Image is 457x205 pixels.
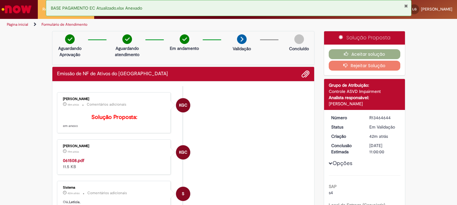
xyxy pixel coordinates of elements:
time: 30/08/2025 09:26:23 [68,150,79,154]
img: check-circle-green.png [122,34,132,44]
small: Comentários adicionais [87,102,126,107]
div: Em Validação [369,124,398,130]
a: Formulário de Atendimento [42,22,87,27]
span: 19m atrás [68,150,79,154]
p: Em andamento [170,45,199,51]
small: Comentários adicionais [87,190,127,196]
b: SAP [329,184,337,189]
span: [PERSON_NAME] [421,7,452,12]
img: ServiceNow [1,3,33,15]
div: 11.5 KB [63,157,166,170]
dt: Número [327,115,365,121]
span: BASE PAGAMENTO EC Atualizado.xlsx Anexado [51,5,142,11]
b: Solução Proposta: [91,114,137,121]
div: Sistema [63,186,166,190]
ul: Trilhas de página [5,19,300,30]
div: System [176,187,190,201]
p: Concluído [289,46,309,52]
dt: Status [327,124,365,130]
div: Karla Gonçalves Costa [176,145,190,159]
div: Karla Gonçalves Costa [176,98,190,112]
time: 30/08/2025 09:03:05 [369,133,388,139]
dt: Conclusão Estimada [327,142,365,155]
button: Rejeitar Solução [329,61,400,71]
div: [PERSON_NAME] [329,101,400,107]
span: KGC [179,98,187,113]
span: 42m atrás [369,133,388,139]
img: check-circle-green.png [180,34,189,44]
span: s4 [329,190,333,195]
div: [DATE] 11:00:00 [369,142,398,155]
button: Aceitar solução [329,49,400,59]
p: em anexo [63,114,166,129]
span: S [182,186,184,201]
dt: Criação [327,133,365,139]
span: 42m atrás [68,191,80,195]
img: arrow-next.png [237,34,247,44]
p: Aguardando Aprovação [55,45,85,58]
div: R13464644 [369,115,398,121]
p: Aguardando atendimento [112,45,142,58]
span: LG [412,7,416,11]
div: [PERSON_NAME] [63,144,166,148]
div: [PERSON_NAME] [63,97,166,101]
img: check-circle-green.png [65,34,75,44]
time: 30/08/2025 09:03:08 [68,191,80,195]
div: Analista responsável: [329,94,400,101]
a: 061508.pdf [63,158,84,163]
h2: Emissão de NF de Ativos do ASVD Histórico de tíquete [57,71,168,77]
div: Grupo de Atribuição: [329,82,400,88]
span: Requisições [42,6,64,12]
p: Validação [233,46,251,52]
span: KGC [179,145,187,160]
span: 18m atrás [68,103,79,107]
time: 30/08/2025 09:26:29 [68,103,79,107]
div: Controle ASVD Impairment [329,88,400,94]
div: 30/08/2025 09:03:05 [369,133,398,139]
div: Solução Proposta [324,31,405,45]
img: img-circle-grey.png [294,34,304,44]
a: Página inicial [7,22,28,27]
b: Leticia [69,200,80,204]
button: Fechar Notificação [404,3,408,8]
button: Adicionar anexos [301,70,310,78]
